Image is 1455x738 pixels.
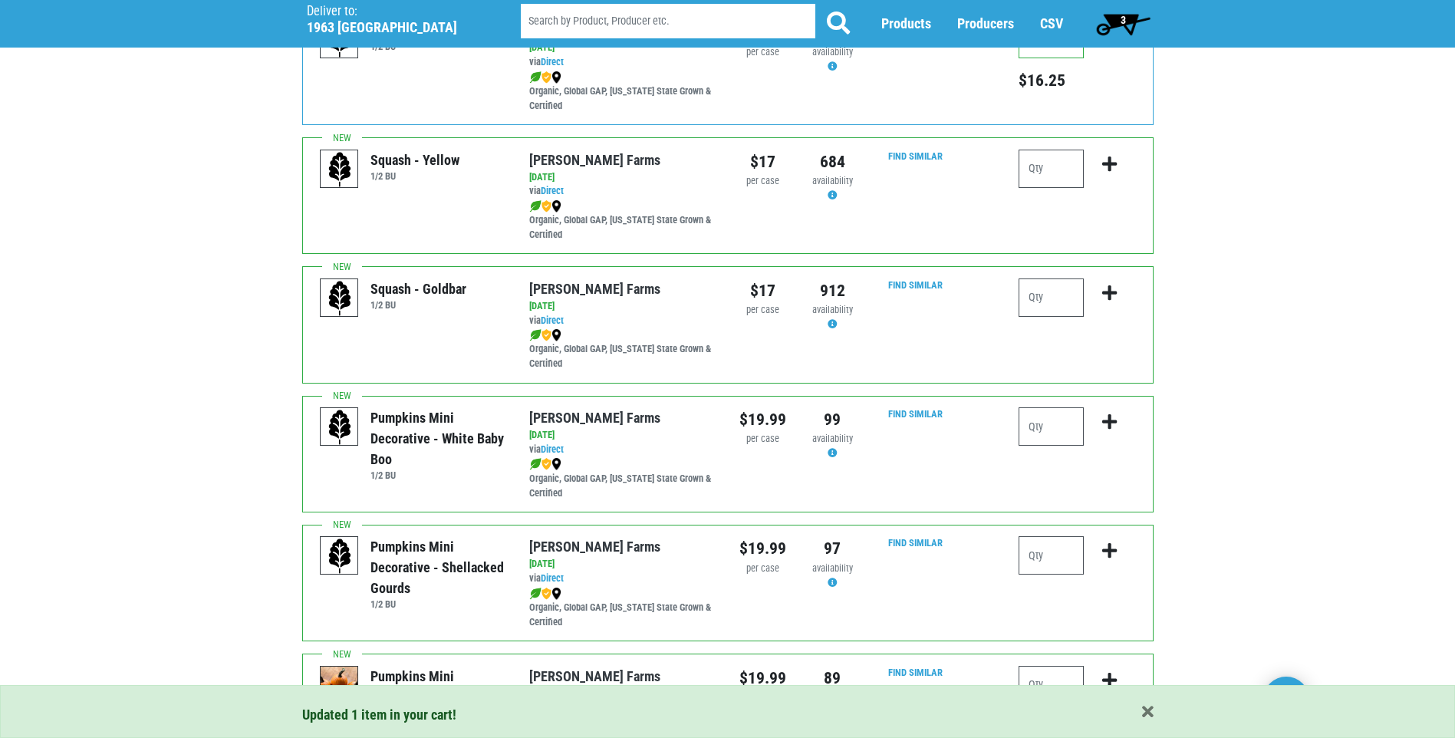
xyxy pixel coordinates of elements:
[809,150,856,174] div: 684
[529,443,716,457] div: via
[739,174,786,189] div: per case
[812,46,853,58] span: availability
[542,588,551,600] img: safety-e55c860ca8c00a9c171001a62a92dabd.png
[551,71,561,84] img: map_marker-0e94453035b3232a4d21701695807de9.png
[529,299,716,314] div: [DATE]
[881,16,931,32] a: Products
[370,407,506,469] div: Pumpkins Mini Decorative - White Baby Boo
[739,562,786,576] div: per case
[529,199,716,242] div: Organic, Global GAP, [US_STATE] State Grown & Certified
[812,304,853,315] span: availability
[529,410,660,426] a: [PERSON_NAME] Farms
[888,279,943,291] a: Find Similar
[1019,407,1084,446] input: Qty
[529,572,716,586] div: via
[529,328,716,372] div: Organic, Global GAP, [US_STATE] State Grown & Certified
[1089,8,1157,39] a: 3
[551,588,561,600] img: map_marker-0e94453035b3232a4d21701695807de9.png
[1040,16,1063,32] a: CSV
[370,278,466,299] div: Squash - Goldbar
[321,678,359,691] a: Pumpkins Mini Decorative - Orange
[809,407,856,432] div: 99
[739,666,786,690] div: $19.99
[529,71,542,84] img: leaf-e5c59151409436ccce96b2ca1b28e03c.png
[809,45,856,74] div: Availability may be subject to change.
[1019,666,1084,704] input: Qty
[321,537,359,575] img: placeholder-variety-43d6402dacf2d531de610a020419775a.svg
[529,668,660,684] a: [PERSON_NAME] Farms
[812,175,853,186] span: availability
[529,428,716,443] div: [DATE]
[529,539,660,555] a: [PERSON_NAME] Farms
[739,303,786,318] div: per case
[812,433,853,444] span: availability
[888,667,943,678] a: Find Similar
[529,329,542,341] img: leaf-e5c59151409436ccce96b2ca1b28e03c.png
[529,588,542,600] img: leaf-e5c59151409436ccce96b2ca1b28e03c.png
[809,278,856,303] div: 912
[888,408,943,420] a: Find Similar
[370,666,506,707] div: Pumpkins Mini Decorative - Orange
[541,56,564,68] a: Direct
[529,458,542,470] img: leaf-e5c59151409436ccce96b2ca1b28e03c.png
[321,150,359,189] img: placeholder-variety-43d6402dacf2d531de610a020419775a.svg
[809,536,856,561] div: 97
[321,667,359,705] img: thumbnail-1243a1f1afb6ea77f95596dc4315903c.png
[529,314,716,328] div: via
[542,329,551,341] img: safety-e55c860ca8c00a9c171001a62a92dabd.png
[957,16,1014,32] a: Producers
[321,408,359,446] img: placeholder-variety-43d6402dacf2d531de610a020419775a.svg
[529,281,660,297] a: [PERSON_NAME] Farms
[370,150,459,170] div: Squash - Yellow
[529,41,716,55] div: [DATE]
[307,19,482,36] h5: 1963 [GEOGRAPHIC_DATA]
[370,598,506,610] h6: 1/2 BU
[307,4,482,19] p: Deliver to:
[529,55,716,70] div: via
[529,457,716,501] div: Organic, Global GAP, [US_STATE] State Grown & Certified
[541,185,564,196] a: Direct
[529,200,542,213] img: leaf-e5c59151409436ccce96b2ca1b28e03c.png
[739,278,786,303] div: $17
[1019,71,1084,91] h5: Total price
[541,572,564,584] a: Direct
[542,200,551,213] img: safety-e55c860ca8c00a9c171001a62a92dabd.png
[551,458,561,470] img: map_marker-0e94453035b3232a4d21701695807de9.png
[370,469,506,481] h6: 1/2 BU
[739,150,786,174] div: $17
[370,299,466,311] h6: 1/2 BU
[551,200,561,213] img: map_marker-0e94453035b3232a4d21701695807de9.png
[1019,278,1084,317] input: Qty
[739,45,786,60] div: per case
[529,152,660,168] a: [PERSON_NAME] Farms
[551,329,561,341] img: map_marker-0e94453035b3232a4d21701695807de9.png
[739,432,786,446] div: per case
[1019,150,1084,188] input: Qty
[542,71,551,84] img: safety-e55c860ca8c00a9c171001a62a92dabd.png
[739,536,786,561] div: $19.99
[529,557,716,572] div: [DATE]
[809,666,856,690] div: 89
[888,150,943,162] a: Find Similar
[521,5,815,39] input: Search by Product, Producer etc.
[739,407,786,432] div: $19.99
[529,184,716,199] div: via
[302,704,1154,725] div: Updated 1 item in your cart!
[1019,536,1084,575] input: Qty
[888,537,943,549] a: Find Similar
[541,315,564,326] a: Direct
[321,279,359,318] img: placeholder-variety-43d6402dacf2d531de610a020419775a.svg
[1121,14,1126,26] span: 3
[542,458,551,470] img: safety-e55c860ca8c00a9c171001a62a92dabd.png
[541,443,564,455] a: Direct
[370,170,459,182] h6: 1/2 BU
[529,586,716,630] div: Organic, Global GAP, [US_STATE] State Grown & Certified
[529,70,716,114] div: Organic, Global GAP, [US_STATE] State Grown & Certified
[370,536,506,598] div: Pumpkins Mini Decorative - Shellacked Gourds
[529,170,716,185] div: [DATE]
[812,562,853,574] span: availability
